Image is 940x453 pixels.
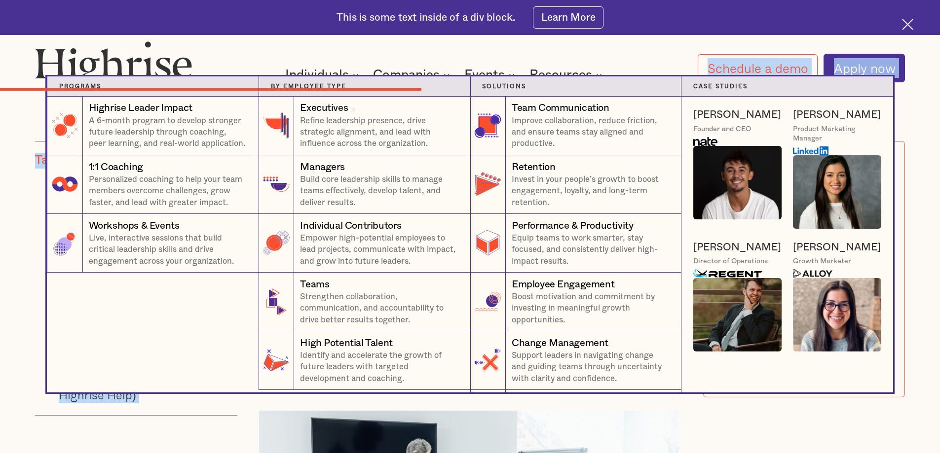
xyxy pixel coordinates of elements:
[300,160,345,174] div: Managers
[512,278,614,291] div: Employee Engagement
[59,83,101,89] strong: Programs
[793,125,881,143] div: Product Marketing Manager
[300,101,348,115] div: Executives
[793,257,851,266] div: Growth Marketer
[47,214,259,273] a: Workshops & EventsLive, interactive sessions that build critical leadership skills and drive enga...
[512,101,609,115] div: Team Communication
[470,97,682,155] a: Team CommunicationImprove collaboration, reduce friction, and ensure teams stay aligned and produ...
[47,155,259,214] a: 1:1 CoachingPersonalized coaching to help your team members overcome challenges, grow faster, and...
[512,233,669,267] p: Equip teams to work smarter, stay focused, and consistently deliver high-impact results.
[47,97,259,155] a: Highrise Leader ImpactA 6-month program to develop stronger future leadership through coaching, p...
[693,108,781,122] a: [PERSON_NAME]
[285,69,362,81] div: Individuals
[89,115,247,150] p: A 6-month program to develop stronger future leadership through coaching, peer learning, and real...
[693,125,751,134] div: Founder and CEO
[529,69,592,81] div: Resources
[300,174,458,209] p: Build core leadership skills to manage teams effectively, develop talent, and deliver results.
[512,291,669,326] p: Boost motivation and commitment by investing in meaningful growth opportunities.
[902,19,913,30] img: Cross icon
[512,115,669,150] p: Improve collaboration, reduce friction, and ensure teams stay aligned and productive.
[300,291,458,326] p: Strengthen collaboration, communication, and accountability to drive better results together.
[300,278,329,291] div: Teams
[512,350,669,384] p: Support leaders in navigating change and guiding teams through uncertainty with clarity and confi...
[470,390,682,449] a: Manager EnablementGive managers the tools, support, and training they need to lead effectively an...
[793,108,881,122] a: [PERSON_NAME]
[373,69,440,81] div: Companies
[259,97,470,155] a: ExecutivesRefine leadership presence, drive strategic alignment, and lead with influence across t...
[512,174,669,209] p: Invest in your people’s growth to boost engagement, loyalty, and long-term retention.
[300,336,393,350] div: High Potential Talent
[693,257,768,266] div: Director of Operations
[373,69,452,81] div: Companies
[529,69,605,81] div: Resources
[693,241,781,254] a: [PERSON_NAME]
[300,115,458,150] p: Refine leadership presence, drive strategic alignment, and lead with influence across the organiz...
[35,41,192,88] img: Highrise logo
[533,6,603,29] a: Learn More
[89,219,180,233] div: Workshops & Events
[89,101,192,115] div: Highrise Leader Impact
[512,336,608,350] div: Change Management
[693,83,748,89] strong: Case Studies
[300,219,402,233] div: Individual Contributors
[285,69,349,81] div: Individuals
[793,241,881,254] a: [PERSON_NAME]
[259,273,470,331] a: TeamsStrengthen collaboration, communication, and accountability to drive better results together.
[512,160,555,174] div: Retention
[470,273,682,331] a: Employee EngagementBoost motivation and commitment by investing in meaningful growth opportunities.
[470,155,682,214] a: RetentionInvest in your people’s growth to boost engagement, loyalty, and long-term retention.
[824,54,905,82] a: Apply now
[259,331,470,390] a: High Potential TalentIdentify and accelerate the growth of future leaders with targeted developme...
[89,233,247,267] p: Live, interactive sessions that build critical leadership skills and drive engagement across your...
[482,83,526,89] strong: Solutions
[698,54,818,82] a: Schedule a demo
[512,219,633,233] div: Performance & Productivity
[470,214,682,273] a: Performance & ProductivityEquip teams to work smarter, stay focused, and consistently deliver hig...
[259,214,470,273] a: Individual ContributorsEmpower high-potential employees to lead projects, communicate with impact...
[300,233,458,267] p: Empower high-potential employees to lead projects, communicate with impact, and grow into future ...
[89,174,247,209] p: Personalized coaching to help your team members overcome challenges, grow faster, and lead with g...
[271,83,346,89] strong: By Employee Type
[464,69,518,81] div: Events
[300,350,458,384] p: Identify and accelerate the growth of future leaders with targeted development and coaching.
[470,331,682,390] a: Change ManagementSupport leaders in navigating change and guiding teams through uncertainty with ...
[259,155,470,214] a: ManagersBuild core leadership skills to manage teams effectively, develop talent, and deliver res...
[89,160,143,174] div: 1:1 Coaching
[464,69,505,81] div: Events
[337,11,515,25] div: This is some text inside of a div block.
